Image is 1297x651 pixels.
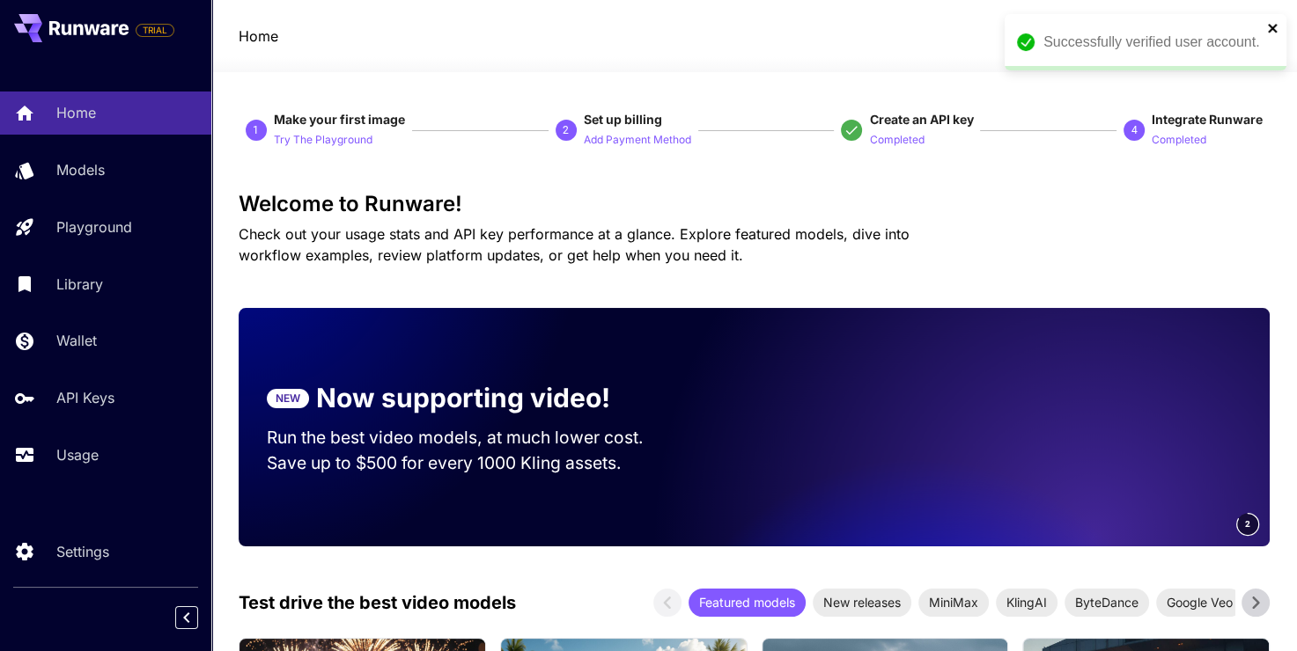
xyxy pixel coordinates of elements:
[869,132,924,149] p: Completed
[56,159,105,180] p: Models
[1065,593,1149,611] span: ByteDance
[1152,128,1206,150] button: Completed
[1156,593,1243,611] span: Google Veo
[869,112,973,127] span: Create an API key
[584,112,662,127] span: Set up billing
[1131,122,1138,138] p: 4
[316,378,610,418] p: Now supporting video!
[274,128,372,150] button: Try The Playground
[1043,32,1262,53] div: Successfully verified user account.
[239,192,1270,216] h3: Welcome to Runware!
[996,593,1057,611] span: KlingAI
[239,225,910,264] span: Check out your usage stats and API key performance at a glance. Explore featured models, dive int...
[239,589,516,616] p: Test drive the best video models
[175,606,198,629] button: Collapse sidebar
[1267,21,1279,35] button: close
[56,102,96,123] p: Home
[239,26,278,47] nav: breadcrumb
[1156,589,1243,617] div: Google Veo
[813,589,911,617] div: New releases
[136,19,174,40] span: Add your payment card to enable full platform functionality.
[869,128,924,150] button: Completed
[188,602,211,633] div: Collapse sidebar
[253,122,259,138] p: 1
[813,593,911,611] span: New releases
[584,128,691,150] button: Add Payment Method
[918,589,989,617] div: MiniMax
[918,593,989,611] span: MiniMax
[267,425,677,450] p: Run the best video models, at much lower cost.
[1152,112,1263,127] span: Integrate Runware
[56,274,103,295] p: Library
[239,26,278,47] a: Home
[56,330,97,351] p: Wallet
[56,387,114,408] p: API Keys
[1065,589,1149,617] div: ByteDance
[276,391,300,406] p: NEW
[56,216,132,238] p: Playground
[136,24,173,37] span: TRIAL
[563,122,569,138] p: 2
[1245,517,1250,530] span: 2
[689,589,806,617] div: Featured models
[274,112,405,127] span: Make your first image
[689,593,806,611] span: Featured models
[1152,132,1206,149] p: Completed
[274,132,372,149] p: Try The Playground
[267,450,677,476] p: Save up to $500 for every 1000 Kling assets.
[56,444,99,465] p: Usage
[584,132,691,149] p: Add Payment Method
[996,589,1057,617] div: KlingAI
[56,541,109,562] p: Settings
